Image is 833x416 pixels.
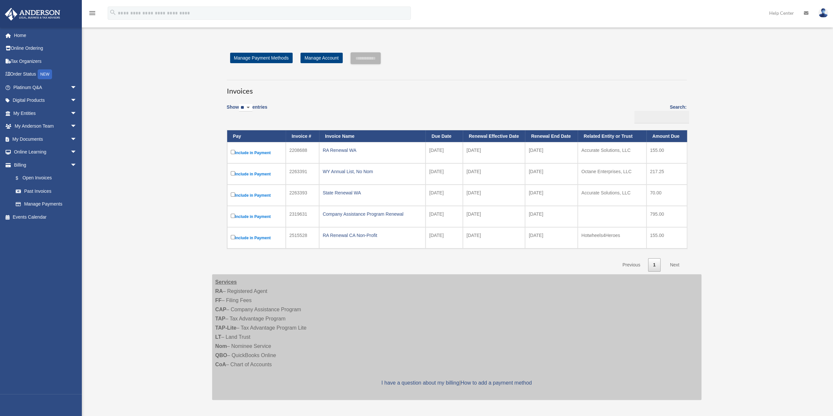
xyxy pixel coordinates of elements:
[215,316,226,321] strong: TAP
[646,227,687,248] td: 155.00
[525,142,578,163] td: [DATE]
[634,111,689,123] input: Search:
[5,158,83,172] a: Billingarrow_drop_down
[215,343,227,349] strong: Nom
[617,258,645,272] a: Previous
[38,69,52,79] div: NEW
[525,185,578,206] td: [DATE]
[463,163,525,185] td: [DATE]
[5,146,87,159] a: Online Learningarrow_drop_down
[231,235,235,239] input: Include in Payment
[215,353,227,358] strong: QBO
[381,380,459,386] a: I have a question about my billing
[286,227,319,248] td: 2515528
[231,170,282,178] label: Include in Payment
[463,142,525,163] td: [DATE]
[426,142,463,163] td: [DATE]
[300,53,342,63] a: Manage Account
[463,185,525,206] td: [DATE]
[646,206,687,227] td: 795.00
[231,149,282,157] label: Include in Payment
[5,94,87,107] a: Digital Productsarrow_drop_down
[286,130,319,142] th: Invoice #: activate to sort column ascending
[286,163,319,185] td: 2263391
[70,158,83,172] span: arrow_drop_down
[227,80,687,96] h3: Invoices
[215,362,226,367] strong: CoA
[212,274,701,400] div: – Registered Agent – Filing Fees – Company Assistance Program – Tax Advantage Program – Tax Advan...
[323,209,422,219] div: Company Assistance Program Renewal
[9,172,80,185] a: $Open Invoices
[525,163,578,185] td: [DATE]
[5,210,87,224] a: Events Calendar
[70,94,83,107] span: arrow_drop_down
[5,68,87,81] a: Order StatusNEW
[426,227,463,248] td: [DATE]
[231,212,282,221] label: Include in Payment
[525,227,578,248] td: [DATE]
[70,133,83,146] span: arrow_drop_down
[70,107,83,120] span: arrow_drop_down
[231,214,235,218] input: Include in Payment
[231,234,282,242] label: Include in Payment
[215,378,698,388] p: |
[231,171,235,175] input: Include in Payment
[818,8,828,18] img: User Pic
[525,206,578,227] td: [DATE]
[88,11,96,17] a: menu
[648,258,661,272] a: 1
[215,307,226,312] strong: CAP
[19,174,23,182] span: $
[5,133,87,146] a: My Documentsarrow_drop_down
[426,163,463,185] td: [DATE]
[665,258,684,272] a: Next
[323,231,422,240] div: RA Renewal CA Non-Profit
[525,130,578,142] th: Renewal End Date: activate to sort column ascending
[5,120,87,133] a: My Anderson Teamarrow_drop_down
[578,130,646,142] th: Related Entity or Trust: activate to sort column ascending
[70,146,83,159] span: arrow_drop_down
[239,104,252,112] select: Showentries
[286,185,319,206] td: 2263393
[231,191,282,199] label: Include in Payment
[5,107,87,120] a: My Entitiesarrow_drop_down
[227,130,286,142] th: Pay: activate to sort column descending
[215,298,222,303] strong: FF
[215,325,237,331] strong: TAP-Lite
[463,206,525,227] td: [DATE]
[578,163,646,185] td: Octane Enterprises, LLC
[632,103,687,123] label: Search:
[230,53,293,63] a: Manage Payment Methods
[646,185,687,206] td: 70.00
[323,167,422,176] div: WY Annual List, No Nom
[426,185,463,206] td: [DATE]
[578,185,646,206] td: Accurate Solutions, LLC
[578,142,646,163] td: Accurate Solutions, LLC
[5,81,87,94] a: Platinum Q&Aarrow_drop_down
[5,42,87,55] a: Online Ordering
[286,142,319,163] td: 2208688
[215,279,237,285] strong: Services
[323,188,422,197] div: State Renewal WA
[70,120,83,133] span: arrow_drop_down
[9,185,83,198] a: Past Invoices
[231,192,235,197] input: Include in Payment
[3,8,62,21] img: Anderson Advisors Platinum Portal
[426,130,463,142] th: Due Date: activate to sort column ascending
[426,206,463,227] td: [DATE]
[463,130,525,142] th: Renewal Effective Date: activate to sort column ascending
[646,130,687,142] th: Amount Due: activate to sort column ascending
[578,227,646,248] td: Hotwheels4Heroes
[215,334,221,340] strong: LT
[286,206,319,227] td: 2319631
[227,103,267,118] label: Show entries
[109,9,117,16] i: search
[9,198,83,211] a: Manage Payments
[231,150,235,154] input: Include in Payment
[5,29,87,42] a: Home
[215,288,223,294] strong: RA
[70,81,83,94] span: arrow_drop_down
[646,142,687,163] td: 155.00
[461,380,532,386] a: How to add a payment method
[5,55,87,68] a: Tax Organizers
